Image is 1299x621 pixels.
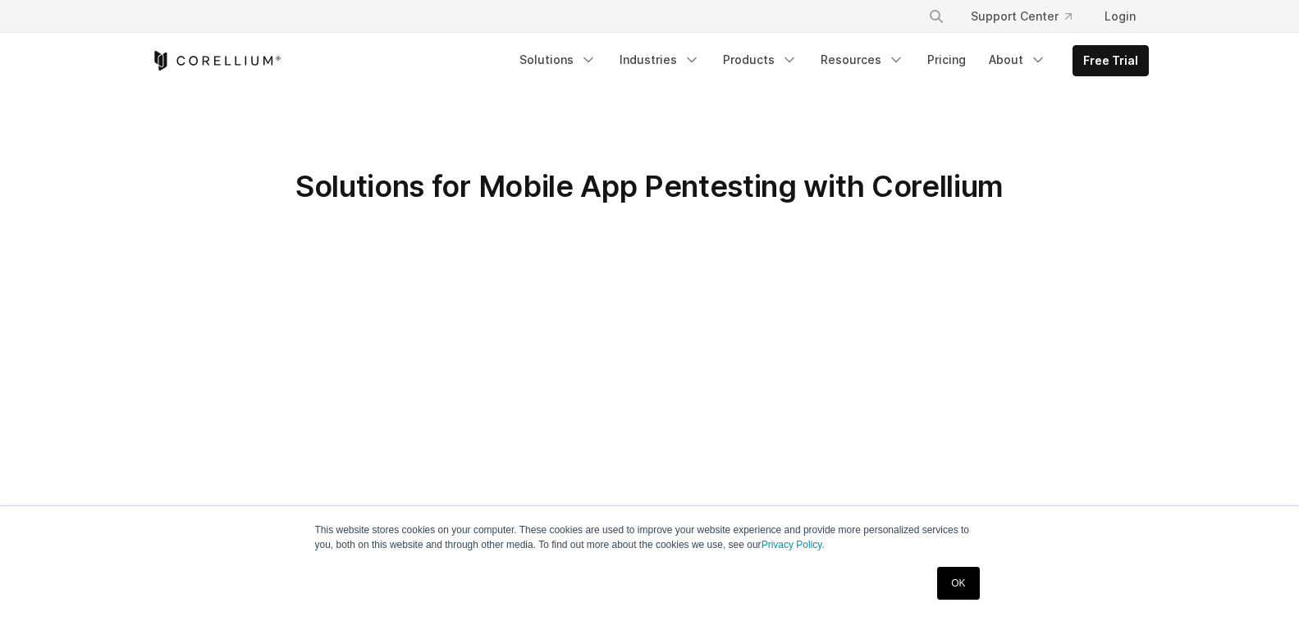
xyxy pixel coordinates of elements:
a: Corellium Home [151,51,281,71]
div: Navigation Menu [908,2,1149,31]
div: Navigation Menu [510,45,1149,76]
a: Login [1091,2,1149,31]
a: Resources [811,45,914,75]
a: Pricing [917,45,976,75]
button: Search [922,2,951,31]
a: Support Center [958,2,1085,31]
a: Products [713,45,807,75]
p: This website stores cookies on your computer. These cookies are used to improve your website expe... [315,523,985,552]
a: Free Trial [1073,46,1148,75]
a: Industries [610,45,710,75]
a: Privacy Policy. [762,539,825,550]
span: Solutions for Mobile App Pentesting with Corellium [295,168,1004,204]
a: OK [937,567,979,600]
a: About [979,45,1056,75]
a: Solutions [510,45,606,75]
